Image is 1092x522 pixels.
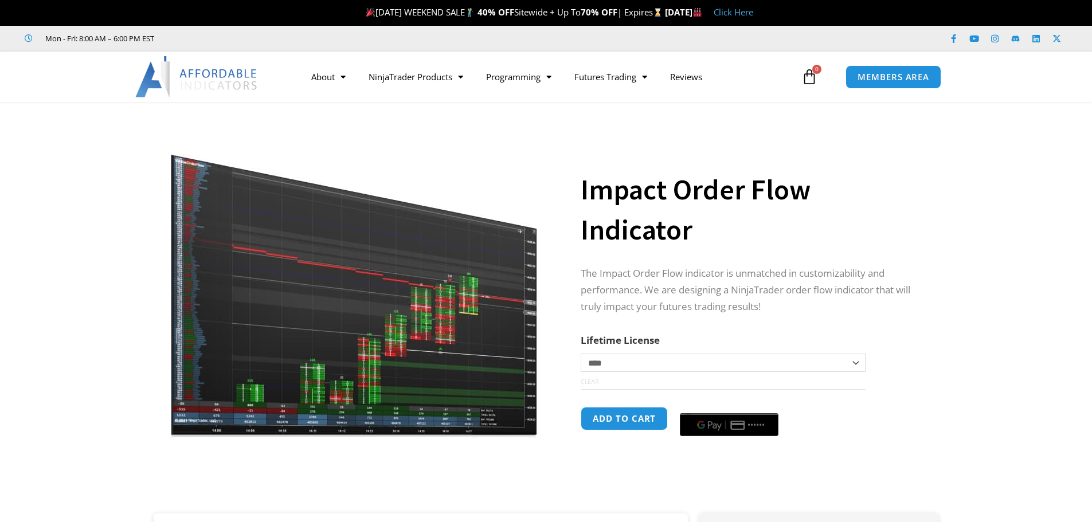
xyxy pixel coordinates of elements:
iframe: PayPal Message 1 [581,445,915,456]
a: Futures Trading [563,64,659,90]
iframe: Customer reviews powered by Trustpilot [170,33,342,44]
a: 0 [784,60,835,93]
nav: Menu [300,64,799,90]
img: OrderFlow 2 [170,122,538,439]
span: Mon - Fri: 8:00 AM – 6:00 PM EST [42,32,154,45]
img: 🏌️‍♂️ [465,8,474,17]
button: Buy with GPay [680,413,778,436]
h1: Impact Order Flow Indicator [581,170,915,250]
img: 🎉 [366,8,375,17]
a: About [300,64,357,90]
a: Programming [475,64,563,90]
strong: [DATE] [665,6,702,18]
span: MEMBERS AREA [858,73,929,81]
strong: 70% OFF [581,6,617,18]
a: Click Here [714,6,753,18]
img: 🏭 [693,8,702,17]
span: 0 [812,65,821,74]
a: MEMBERS AREA [846,65,941,89]
button: Add to cart [581,407,668,430]
a: Reviews [659,64,714,90]
span: [DATE] WEEKEND SALE Sitewide + Up To | Expires [363,6,664,18]
strong: 40% OFF [477,6,514,18]
a: Clear options [581,378,598,386]
iframe: Secure payment input frame [678,405,781,406]
a: NinjaTrader Products [357,64,475,90]
label: Lifetime License [581,333,660,347]
img: LogoAI | Affordable Indicators – NinjaTrader [135,56,259,97]
text: •••••• [748,421,765,429]
img: ⌛ [653,8,662,17]
p: The Impact Order Flow indicator is unmatched in customizability and performance. We are designing... [581,265,915,315]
